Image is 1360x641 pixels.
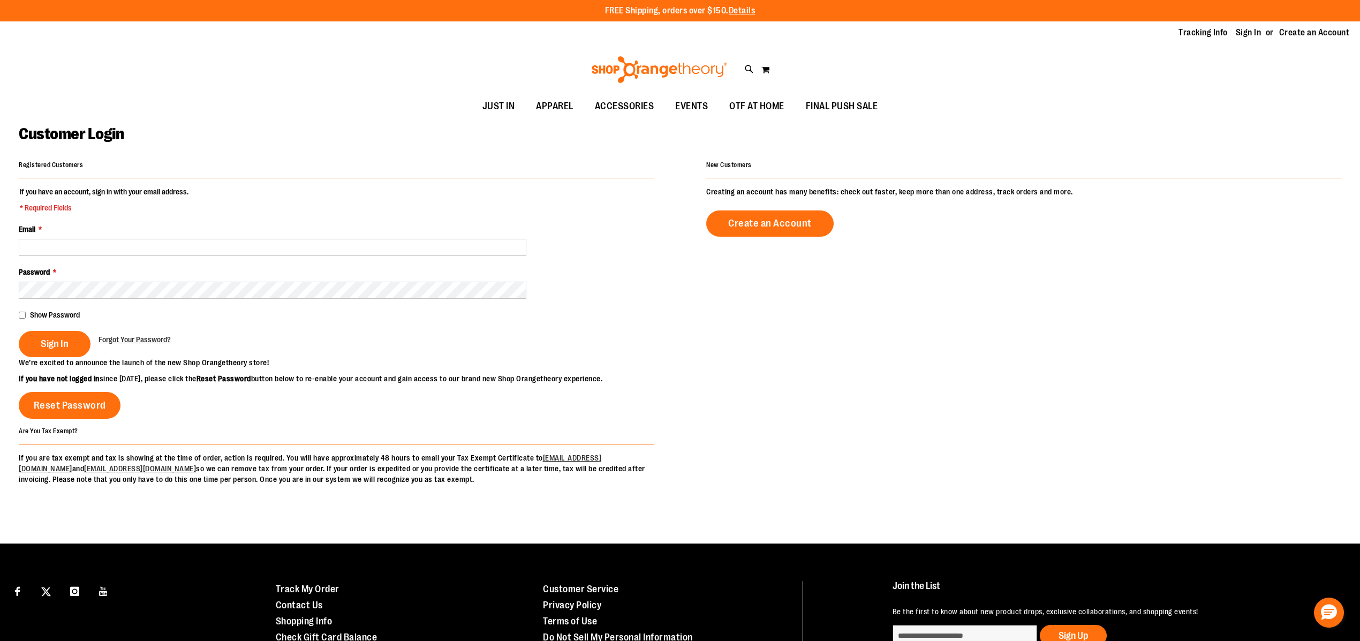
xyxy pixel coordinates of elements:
[99,335,171,344] span: Forgot Your Password?
[276,616,333,627] a: Shopping Info
[99,334,171,345] a: Forgot Your Password?
[19,453,654,485] p: If you are tax exempt and tax is showing at the time of order, action is required. You will have ...
[1236,27,1261,39] a: Sign In
[94,581,113,600] a: Visit our Youtube page
[19,161,83,169] strong: Registered Customers
[595,94,654,118] span: ACCESSORIES
[20,202,188,213] span: * Required Fields
[729,94,784,118] span: OTF AT HOME
[84,464,196,473] a: [EMAIL_ADDRESS][DOMAIN_NAME]
[276,600,323,610] a: Contact Us
[41,587,51,597] img: Twitter
[536,94,573,118] span: APPAREL
[37,581,56,600] a: Visit our X page
[19,373,680,384] p: since [DATE], please click the button below to re-enable your account and gain access to our bran...
[472,94,526,119] a: JUST IN
[19,186,190,213] legend: If you have an account, sign in with your email address.
[1059,630,1088,641] span: Sign Up
[1314,598,1344,628] button: Hello, have a question? Let’s chat.
[19,268,50,276] span: Password
[719,94,795,119] a: OTF AT HOME
[482,94,515,118] span: JUST IN
[525,94,584,119] a: APPAREL
[41,338,69,350] span: Sign In
[590,56,729,83] img: Shop Orangetheory
[795,94,889,119] a: FINAL PUSH SALE
[19,357,680,368] p: We’re excited to announce the launch of the new Shop Orangetheory store!
[19,392,120,419] a: Reset Password
[706,210,834,237] a: Create an Account
[1279,27,1350,39] a: Create an Account
[30,311,80,319] span: Show Password
[19,125,124,143] span: Customer Login
[19,374,100,383] strong: If you have not logged in
[806,94,878,118] span: FINAL PUSH SALE
[543,600,601,610] a: Privacy Policy
[584,94,665,119] a: ACCESSORIES
[605,5,755,17] p: FREE Shipping, orders over $150.
[19,427,78,435] strong: Are You Tax Exempt?
[276,584,339,594] a: Track My Order
[893,581,1330,601] h4: Join the List
[543,616,597,627] a: Terms of Use
[893,606,1330,617] p: Be the first to know about new product drops, exclusive collaborations, and shopping events!
[19,331,90,357] button: Sign In
[543,584,618,594] a: Customer Service
[706,186,1341,197] p: Creating an account has many benefits: check out faster, keep more than one address, track orders...
[728,217,812,229] span: Create an Account
[675,94,708,118] span: EVENTS
[34,399,106,411] span: Reset Password
[19,225,35,233] span: Email
[1178,27,1228,39] a: Tracking Info
[65,581,84,600] a: Visit our Instagram page
[664,94,719,119] a: EVENTS
[706,161,752,169] strong: New Customers
[8,581,27,600] a: Visit our Facebook page
[197,374,251,383] strong: Reset Password
[729,6,755,16] a: Details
